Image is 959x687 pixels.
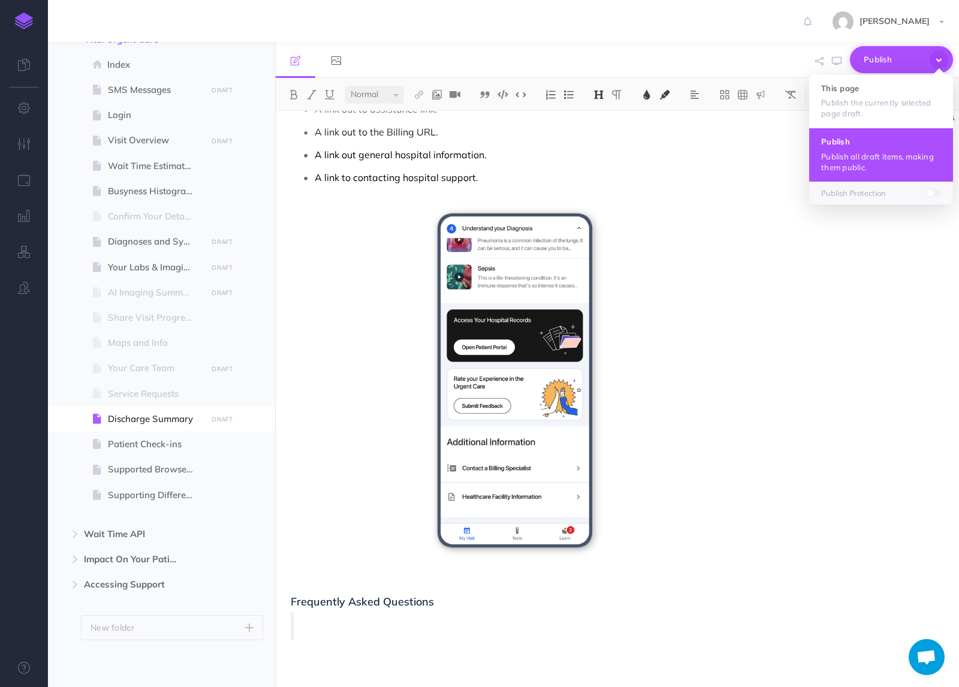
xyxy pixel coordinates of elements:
[108,412,203,426] span: Discharge Summary
[108,437,203,451] span: Patient Check-ins
[785,90,796,100] img: Clear styles button
[108,234,203,249] span: Diagnoses and Symptom Video Education
[108,184,203,198] span: Busyness Histogram
[563,90,574,100] img: Unordered list button
[207,362,237,376] button: DRAFT
[84,577,188,592] span: Accessing Support
[207,235,237,249] button: DRAFT
[84,527,188,541] span: Wait Time API
[108,361,203,375] span: Your Care Team
[212,264,233,272] small: DRAFT
[641,90,652,100] img: Text color button
[854,16,936,26] span: [PERSON_NAME]
[212,137,233,145] small: DRAFT
[425,201,604,560] img: desktop-portrait-light-version-2-urgent-care-end-of-visit-post-discharge-additional-information.png
[432,90,442,100] img: Add image button
[414,90,424,100] img: Link button
[315,171,478,183] span: A link to contacting hospital support.
[84,552,188,567] span: Impact On Your Patient Portal
[212,289,233,297] small: DRAFT
[207,412,237,426] button: DRAFT
[15,13,33,29] img: logo-mark.svg
[108,311,203,325] span: Share Visit Progress
[207,261,237,275] button: DRAFT
[108,108,203,122] span: Login
[737,90,748,100] img: Create table button
[479,90,490,100] img: Blockquote button
[212,365,233,373] small: DRAFT
[611,90,622,100] img: Paragraph button
[809,128,953,181] button: Publish Publish all draft items, making them public.
[593,90,604,100] img: Headings dropdown button
[689,90,700,100] img: Alignment dropdown menu button
[909,639,945,675] a: Open chat
[821,84,941,92] h4: This page
[212,238,233,246] small: DRAFT
[207,134,237,148] button: DRAFT
[108,83,203,97] span: SMS Messages
[850,46,953,73] button: Publish
[809,75,953,128] button: This page Publish the currently selected page draft.
[821,188,941,198] p: Publish Protection
[821,151,941,173] p: Publish all draft items, making them public.
[108,462,203,477] span: Supported Browser Versions
[659,90,670,100] img: Text background color button
[833,11,854,32] img: 5da3de2ef7f569c4e7af1a906648a0de.jpg
[291,595,434,608] span: Frequently Asked Questions
[207,83,237,97] button: DRAFT
[755,90,766,100] img: Callout dropdown menu button
[545,90,556,100] img: Ordered list button
[821,97,941,119] p: Publish the currently selected page draft.
[81,615,263,640] button: New folder
[864,50,924,69] span: Publish
[108,159,203,173] span: Wait Time Estimates
[108,260,203,275] span: Your Labs & Imaging
[108,209,203,224] span: Confirm Your Details
[515,90,526,99] img: Inline code button
[315,149,487,161] span: A link out general hospital information.
[200,36,221,44] small: DRAFT
[207,286,237,300] button: DRAFT
[315,126,438,138] span: A link out to the Billing URL.
[107,58,203,72] span: Index
[108,285,203,300] span: AI Imaging Summaries
[108,336,203,350] span: Maps and Info
[212,415,233,423] small: DRAFT
[497,90,508,99] img: Code block button
[450,90,460,100] img: Add video button
[288,90,299,100] img: Bold button
[212,86,233,94] small: DRAFT
[108,387,203,401] span: Service Requests
[821,137,941,146] h4: Publish
[324,90,335,100] img: Underline button
[108,488,203,502] span: Supporting Different Languages
[91,621,135,634] p: New folder
[315,103,438,115] span: A link out to assistance link.
[306,90,317,100] img: Italic button
[108,133,203,147] span: Visit Overview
